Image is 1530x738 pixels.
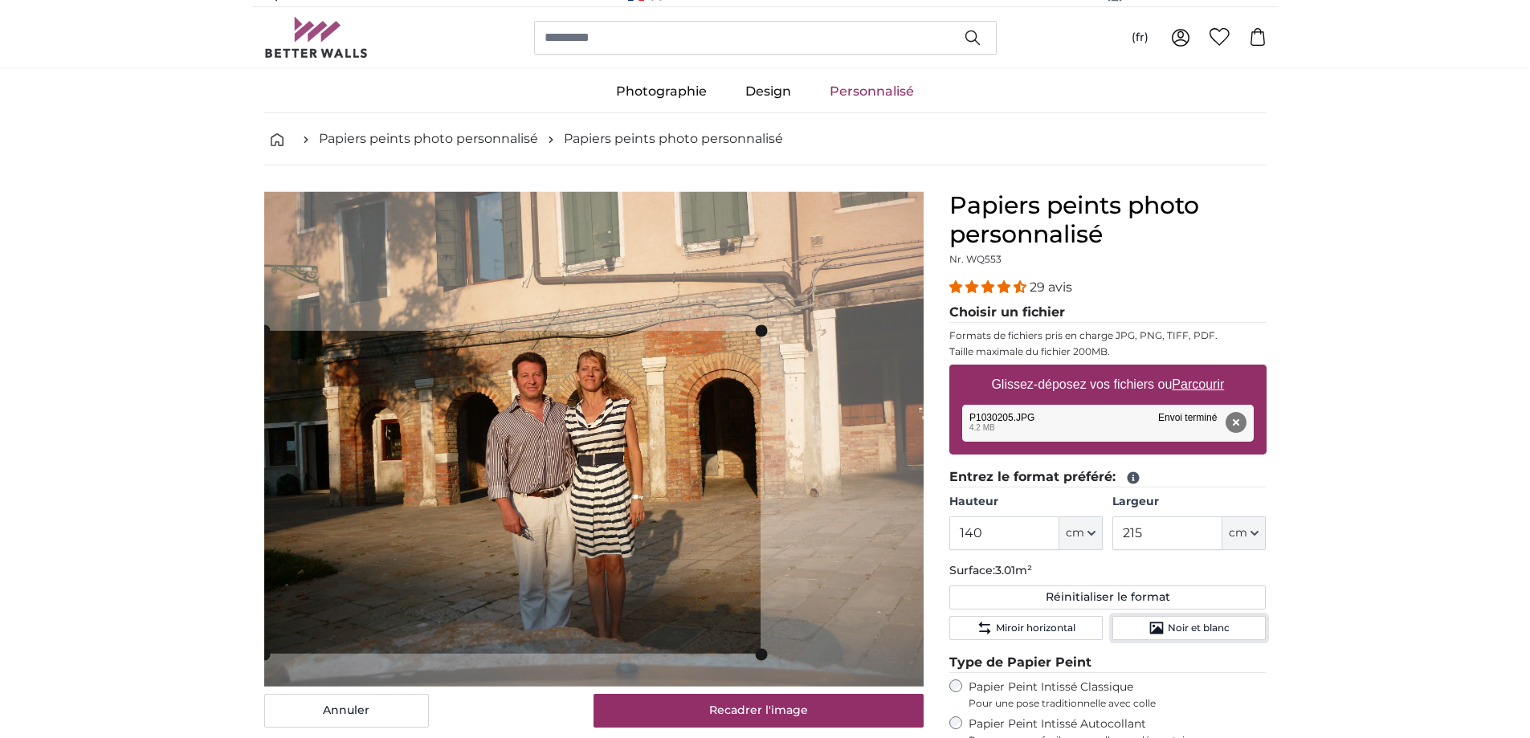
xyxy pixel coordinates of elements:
[597,71,726,112] a: Photographie
[949,191,1267,249] h1: Papiers peints photo personnalisé
[1119,23,1161,52] button: (fr)
[949,253,1002,265] span: Nr. WQ553
[949,345,1267,358] p: Taille maximale du fichier 200MB.
[726,71,810,112] a: Design
[564,129,783,149] a: Papiers peints photo personnalisé
[1112,616,1266,640] button: Noir et blanc
[264,17,369,58] img: Betterwalls
[810,71,933,112] a: Personnalisé
[949,653,1267,673] legend: Type de Papier Peint
[264,113,1267,165] nav: breadcrumbs
[1066,525,1084,541] span: cm
[594,694,924,728] button: Recadrer l'image
[1229,525,1247,541] span: cm
[264,694,429,728] button: Annuler
[995,563,1032,577] span: 3.01m²
[1222,516,1266,550] button: cm
[949,585,1267,610] button: Réinitialiser le format
[969,679,1267,710] label: Papier Peint Intissé Classique
[949,494,1103,510] label: Hauteur
[949,563,1267,579] p: Surface:
[1059,516,1103,550] button: cm
[949,616,1103,640] button: Miroir horizontal
[969,697,1267,710] span: Pour une pose traditionnelle avec colle
[949,329,1267,342] p: Formats de fichiers pris en charge JPG, PNG, TIFF, PDF.
[949,467,1267,487] legend: Entrez le format préféré:
[985,369,1230,401] label: Glissez-déposez vos fichiers ou
[949,303,1267,323] legend: Choisir un fichier
[996,622,1075,634] span: Miroir horizontal
[319,129,538,149] a: Papiers peints photo personnalisé
[1030,279,1072,295] span: 29 avis
[1172,377,1224,391] u: Parcourir
[949,279,1030,295] span: 4.34 stars
[1112,494,1266,510] label: Largeur
[1168,622,1230,634] span: Noir et blanc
